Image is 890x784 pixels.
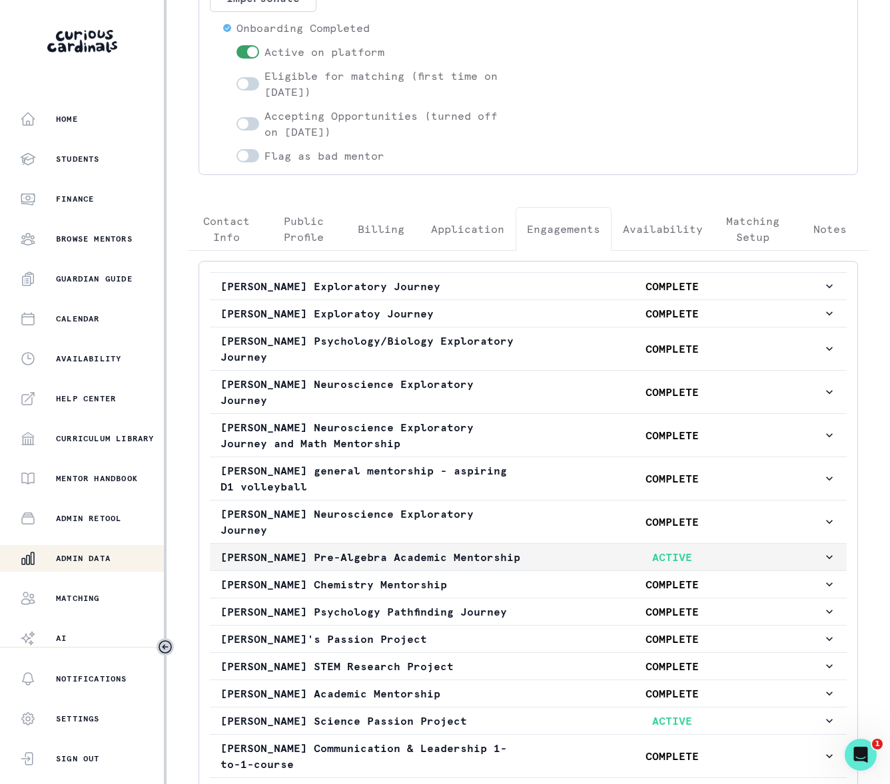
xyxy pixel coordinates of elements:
p: ACTIVE [522,549,823,565]
p: Browse Mentors [56,234,133,244]
p: [PERSON_NAME] Exploratoy Journey [221,305,522,321]
button: Toggle sidebar [157,638,174,656]
button: [PERSON_NAME] Communication & Leadership 1-to-1-courseCOMPLETE [210,735,847,777]
p: Application [431,221,504,237]
p: COMPLETE [522,278,823,294]
p: Matching [56,593,100,604]
p: Sign Out [56,753,100,764]
p: Help Center [56,393,116,404]
p: Matching Setup [725,213,780,245]
p: AI [56,633,67,644]
p: Eligible for matching (first time on [DATE]) [264,68,515,100]
p: Curriculum Library [56,433,155,444]
p: Onboarding Completed [236,20,370,36]
p: [PERSON_NAME] Pre-Algebra Academic Mentorship [221,549,522,565]
img: Curious Cardinals Logo [47,30,117,53]
p: [PERSON_NAME] general mentorship - aspiring D1 volleyball [221,463,522,494]
p: Home [56,114,78,124]
p: COMPLETE [522,471,823,487]
p: COMPLETE [522,514,823,530]
button: [PERSON_NAME]'s Passion ProjectCOMPLETE [210,626,847,652]
button: [PERSON_NAME] Psychology Pathfinding JourneyCOMPLETE [210,598,847,625]
p: Calendar [56,313,100,324]
button: [PERSON_NAME] Psychology/Biology Exploratory JourneyCOMPLETE [210,327,847,370]
p: COMPLETE [522,658,823,674]
p: [PERSON_NAME] Science Passion Project [221,713,522,729]
p: [PERSON_NAME] Communication & Leadership 1-to-1-course [221,740,522,772]
p: COMPLETE [522,686,823,701]
p: [PERSON_NAME] Neuroscience Exploratory Journey and Math Mentorship [221,419,522,451]
button: [PERSON_NAME] Neuroscience Exploratory JourneyCOMPLETE [210,371,847,413]
p: Settings [56,713,100,724]
p: Guardian Guide [56,274,133,284]
p: COMPLETE [522,748,823,764]
p: COMPLETE [522,604,823,620]
p: [PERSON_NAME] Chemistry Mentorship [221,576,522,592]
p: Mentor Handbook [56,473,138,484]
p: [PERSON_NAME] Exploratory Journey [221,278,522,294]
p: Billing [358,221,404,237]
p: [PERSON_NAME] Psychology Pathfinding Journey [221,604,522,620]
p: Admin Retool [56,513,121,524]
p: COMPLETE [522,384,823,400]
p: Contact Info [199,213,254,245]
p: COMPLETE [522,631,823,647]
button: [PERSON_NAME] Neuroscience Exploratory Journey and Math MentorshipCOMPLETE [210,414,847,457]
p: Flag as bad mentor [264,148,384,164]
p: Notifications [56,674,127,684]
p: [PERSON_NAME] Academic Mentorship [221,686,522,701]
iframe: Intercom live chat [845,739,877,771]
button: [PERSON_NAME] Pre-Algebra Academic MentorshipACTIVE [210,544,847,570]
p: [PERSON_NAME] Neuroscience Exploratory Journey [221,376,522,408]
p: Students [56,154,100,164]
button: [PERSON_NAME] Exploratoy JourneyCOMPLETE [210,300,847,327]
p: Notes [813,221,847,237]
p: [PERSON_NAME] Neuroscience Exploratory Journey [221,506,522,538]
p: Active on platform [264,44,384,60]
p: [PERSON_NAME] Psychology/Biology Exploratory Journey [221,333,522,365]
button: [PERSON_NAME] Science Passion ProjectACTIVE [210,707,847,734]
button: [PERSON_NAME] general mentorship - aspiring D1 volleyballCOMPLETE [210,457,847,500]
p: Engagements [527,221,600,237]
button: [PERSON_NAME] STEM Research ProjectCOMPLETE [210,653,847,680]
p: COMPLETE [522,305,823,321]
p: [PERSON_NAME] STEM Research Project [221,658,522,674]
p: Admin Data [56,553,111,564]
p: COMPLETE [522,427,823,443]
p: ACTIVE [522,713,823,729]
p: Public Profile [276,213,331,245]
button: [PERSON_NAME] Exploratory JourneyCOMPLETE [210,273,847,299]
p: Availability [56,353,121,364]
button: [PERSON_NAME] Neuroscience Exploratory JourneyCOMPLETE [210,500,847,543]
span: 1 [872,739,883,749]
p: [PERSON_NAME]'s Passion Project [221,631,522,647]
p: Finance [56,194,94,204]
p: COMPLETE [522,341,823,357]
p: Accepting Opportunities (turned off on [DATE]) [264,108,515,140]
p: Availability [623,221,703,237]
button: [PERSON_NAME] Chemistry MentorshipCOMPLETE [210,571,847,598]
p: COMPLETE [522,576,823,592]
button: [PERSON_NAME] Academic MentorshipCOMPLETE [210,680,847,707]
